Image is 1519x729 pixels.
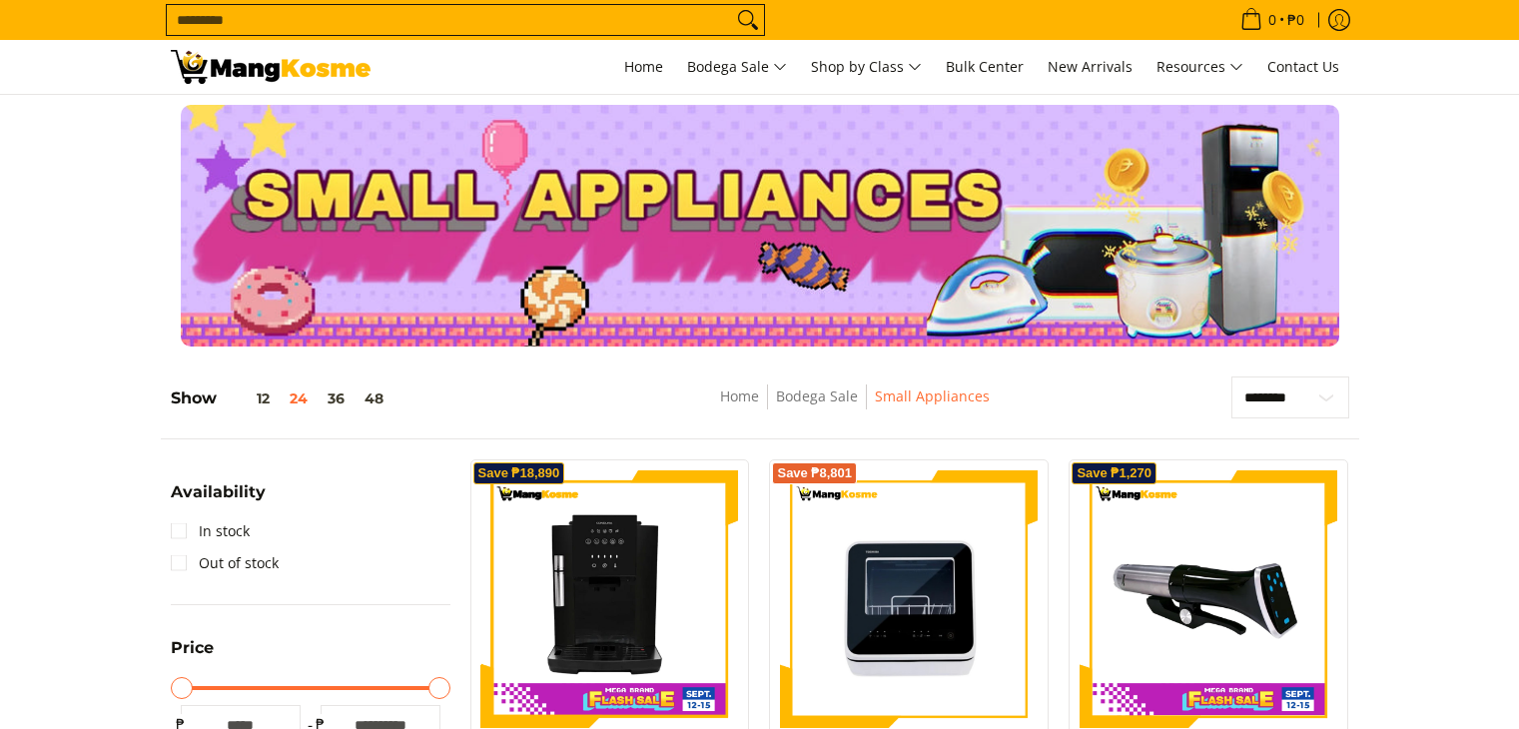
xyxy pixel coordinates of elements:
a: Resources [1146,40,1253,94]
a: Shop by Class [801,40,932,94]
img: Condura Automatic Espresso Machine (Class A) [481,470,739,728]
span: ₱0 [1284,13,1307,27]
summary: Open [171,484,266,515]
span: Bulk Center [946,57,1024,76]
img: Condura Sous Vide (Class A) [1080,470,1337,728]
span: Resources [1156,55,1243,80]
span: Price [171,640,214,656]
span: Save ₱1,270 [1077,467,1151,479]
a: Home [614,40,673,94]
summary: Open [171,640,214,671]
button: 36 [318,390,355,406]
a: Bodega Sale [776,386,858,405]
nav: Breadcrumbs [574,384,1136,429]
span: Availability [171,484,266,500]
nav: Main Menu [390,40,1349,94]
img: Small Appliances l Mang Kosme: Home Appliances Warehouse Sale [171,50,371,84]
a: In stock [171,515,250,547]
span: Save ₱18,890 [478,467,560,479]
span: New Arrivals [1048,57,1133,76]
a: Small Appliances [875,386,990,405]
span: Contact Us [1267,57,1339,76]
img: Toshiba Mini 4-Set Dishwasher (Class A) [780,470,1038,728]
a: Out of stock [171,547,279,579]
a: New Arrivals [1038,40,1142,94]
button: 48 [355,390,393,406]
span: Shop by Class [811,55,922,80]
a: Bodega Sale [677,40,797,94]
button: 12 [217,390,280,406]
button: Search [732,5,764,35]
span: Save ₱8,801 [777,467,852,479]
button: 24 [280,390,318,406]
span: 0 [1265,13,1279,27]
span: • [1234,9,1310,31]
h5: Show [171,388,393,408]
span: Bodega Sale [687,55,787,80]
a: Home [720,386,759,405]
a: Contact Us [1257,40,1349,94]
a: Bulk Center [936,40,1034,94]
span: Home [624,57,663,76]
